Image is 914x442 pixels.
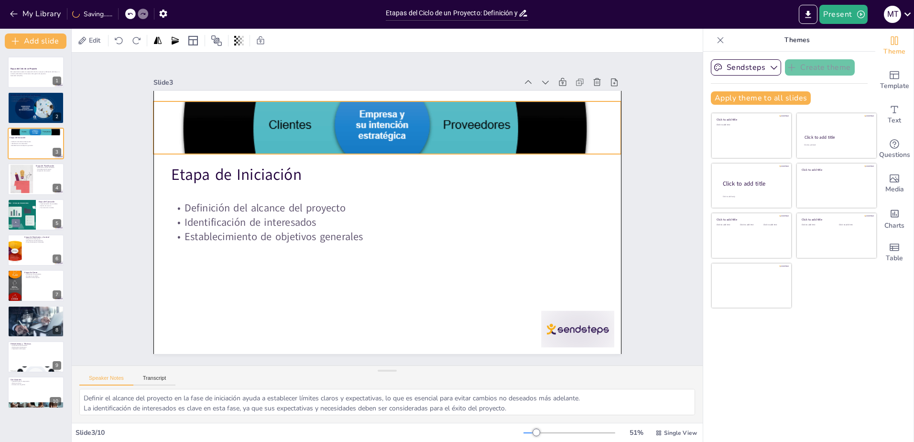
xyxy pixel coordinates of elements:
div: Get real-time input from your audience [875,132,914,166]
div: 10 [50,397,61,406]
p: Evaluación del proyecto [24,277,61,279]
div: 9 [8,341,64,373]
div: 4 [53,184,61,192]
div: 2 [8,92,64,123]
p: La importancia del ciclo de vida de un proyecto [11,95,61,97]
p: Conclusiones [11,378,61,381]
span: Charts [884,221,904,231]
div: 1 [8,56,64,88]
strong: Etapas del Ciclo de un Proyecto [11,68,37,70]
div: Click to add body [723,196,783,198]
div: 3 [8,128,64,159]
button: Export to PowerPoint [799,5,817,24]
p: Identificación de interesados [170,192,590,251]
span: Single View [664,429,697,437]
div: 8 [53,326,61,334]
button: Transcript [133,375,176,386]
p: Etapa de Iniciación [10,136,60,139]
p: Herramientas y Técnicas [11,343,61,345]
button: Present [819,5,867,24]
div: 6 [53,254,61,263]
div: M T [884,6,901,23]
div: Click to add title [802,218,870,221]
div: Add charts and graphs [875,201,914,235]
div: 10 [8,376,64,408]
span: Theme [883,46,905,57]
div: Click to add title [717,218,785,221]
div: Add text boxes [875,98,914,132]
div: 8 [8,306,64,337]
p: Mejora continua [11,382,61,384]
button: M T [884,5,901,24]
p: Asignación de recursos [36,170,61,172]
div: 3 [53,148,61,156]
div: 51 % [625,428,648,437]
div: Add images, graphics, shapes or video [875,166,914,201]
p: Seguimiento del progreso [24,238,61,240]
div: Add a table [875,235,914,270]
span: Edit [87,36,102,45]
p: Importancia de Cada Etapa [11,307,61,309]
div: Slide 3 [168,54,531,101]
p: La identificación de riesgos [11,100,61,102]
span: Text [888,115,901,126]
div: Click to add text [763,224,785,226]
div: 9 [53,361,61,370]
p: Diversidad de herramientas [11,344,61,346]
p: Gestión de recursos [39,205,61,207]
p: Etapa de Cierre [24,271,61,274]
p: [PERSON_NAME] [11,312,61,314]
div: Click to add text [839,224,869,226]
p: Etapa de Iniciación [175,141,596,207]
p: Consideración de riesgos [36,168,61,170]
p: Identificación de desviaciones [24,240,61,242]
div: Click to add text [740,224,762,226]
div: Click to add title [723,180,784,188]
p: Establecimiento de objetivos generales [169,207,588,265]
p: Etapa de Ejecución [39,200,61,203]
p: Toma de decisiones informadas [24,242,61,243]
div: 7 [53,290,61,299]
div: Click to add title [717,118,785,122]
button: Add slide [5,33,66,49]
p: Estructura en la gestión [11,384,61,386]
button: My Library [7,6,65,22]
button: Speaker Notes [79,375,133,386]
p: Etapa de Planificación [36,165,61,167]
div: 1 [53,77,61,85]
div: 5 [8,199,64,231]
div: 5 [53,219,61,228]
div: 7 [8,270,64,301]
div: 4 [8,163,64,195]
div: Click to add text [717,224,738,226]
p: Generated with [URL] [11,75,61,77]
button: Create theme [785,59,855,76]
div: Slide 3 / 10 [76,428,523,437]
div: Click to add text [804,144,868,146]
p: Capacitación del equipo [11,348,61,350]
p: Etapa de Monitoreo y Control [24,236,61,239]
span: Questions [879,150,910,160]
p: Enfoque y alineación [11,311,61,313]
p: Importancia de la comprensión [11,380,61,382]
p: Elaboración del plan detallado [36,167,61,169]
p: Themes [728,29,866,52]
div: 2 [53,112,61,121]
p: Implementación de actividades [39,203,61,205]
span: Template [880,81,909,91]
p: Definición del alcance del proyecto [172,178,591,236]
div: Click to add title [802,167,870,171]
p: La definición de las etapas del proyecto [11,97,61,99]
div: Layout [185,33,201,48]
p: Definición del alcance del proyecto [10,141,60,143]
span: Media [885,184,904,195]
div: Click to add text [802,224,832,226]
p: Identificación de interesados [10,143,60,144]
div: Add ready made slides [875,63,914,98]
div: 6 [8,234,64,266]
p: Comunicación constante [39,207,61,209]
div: Click to add text [717,124,785,126]
p: Establecimiento de objetivos generales [10,144,60,146]
p: Introducción al Ciclo de un Proyecto [11,93,61,96]
button: Sendsteps [711,59,781,76]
